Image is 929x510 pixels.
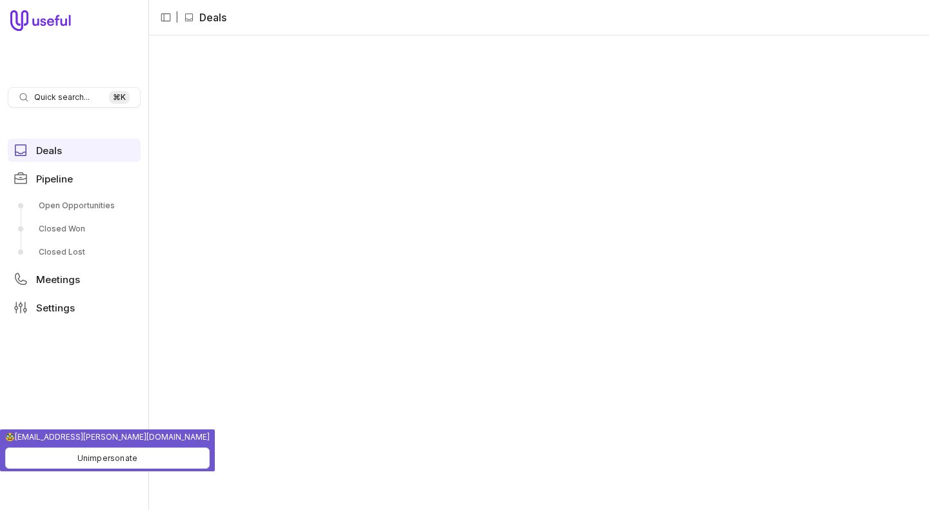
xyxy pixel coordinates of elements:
span: Quick search... [34,92,90,103]
span: Deals [36,146,62,155]
a: Closed Lost [8,242,141,262]
button: Collapse sidebar [156,8,175,27]
li: Deals [184,10,226,25]
span: Meetings [36,275,80,284]
span: Pipeline [36,174,73,184]
a: Settings [8,296,141,319]
a: Deals [8,139,141,162]
span: | [175,10,179,25]
a: Closed Won [8,219,141,239]
span: Settings [36,303,75,313]
span: 🥸 [EMAIL_ADDRESS][PERSON_NAME][DOMAIN_NAME] [5,432,210,442]
a: Meetings [8,268,141,291]
a: Open Opportunities [8,195,141,216]
kbd: ⌘ K [109,91,130,104]
button: Unimpersonate [5,447,210,469]
a: Pipeline [8,167,141,190]
div: Pipeline submenu [8,195,141,262]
